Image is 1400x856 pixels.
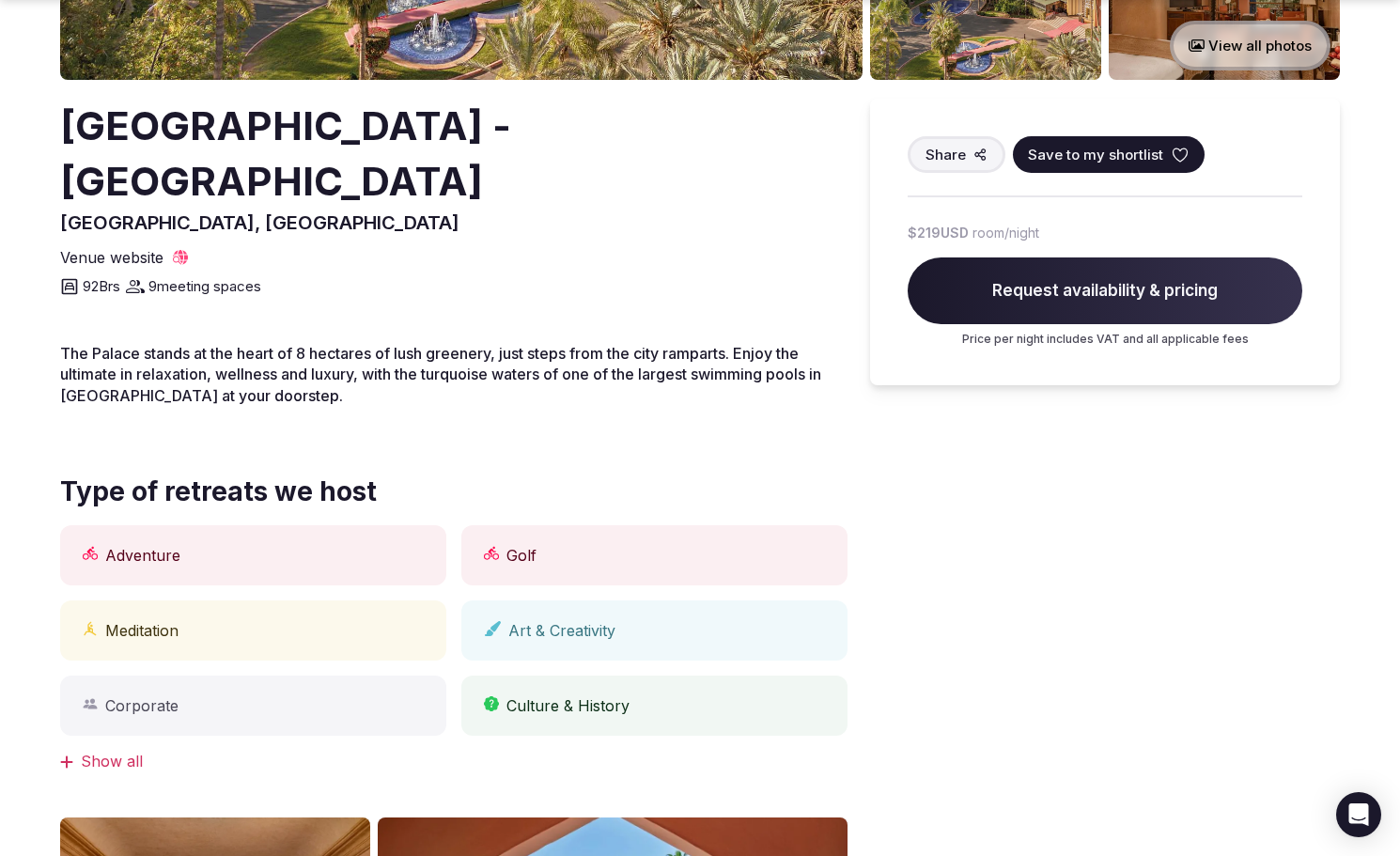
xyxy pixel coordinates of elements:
span: 92 Brs [83,276,120,296]
span: Share [926,145,966,164]
span: $219 USD [908,224,969,242]
span: Venue website [60,247,163,268]
span: Save to my shortlist [1028,145,1163,164]
span: Request availability & pricing [908,257,1302,325]
span: room/night [972,224,1039,242]
p: Price per night includes VAT and all applicable fees [908,332,1302,348]
button: Share [908,136,1005,173]
div: Show all [60,751,848,771]
div: Open Intercom Messenger [1336,792,1381,837]
button: View all photos [1170,21,1330,70]
button: Save to my shortlist [1013,136,1205,173]
span: [GEOGRAPHIC_DATA], [GEOGRAPHIC_DATA] [60,211,459,234]
span: 9 meeting spaces [148,276,261,296]
span: Type of retreats we host [60,474,377,510]
h2: [GEOGRAPHIC_DATA] - [GEOGRAPHIC_DATA] [60,99,840,210]
span: The Palace stands at the heart of 8 hectares of lush greenery, just steps from the city ramparts.... [60,344,821,405]
a: Venue website [60,247,190,268]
